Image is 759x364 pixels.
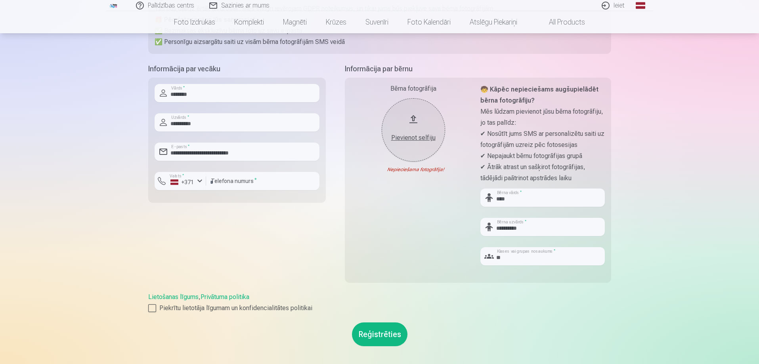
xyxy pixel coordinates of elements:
[109,3,118,8] img: /fa1
[148,63,326,74] h5: Informācija par vecāku
[148,303,611,313] label: Piekrītu lietotāja līgumam un konfidencialitātes politikai
[225,11,273,33] a: Komplekti
[170,178,194,186] div: +371
[480,162,605,184] p: ✔ Ātrāk atrast un sašķirot fotogrāfijas, tādējādi paātrinot apstrādes laiku
[480,151,605,162] p: ✔ Nepajaukt bērnu fotogrāfijas grupā
[527,11,595,33] a: All products
[390,133,437,143] div: Pievienot selfiju
[382,98,445,162] button: Pievienot selfiju
[201,293,249,301] a: Privātuma politika
[480,106,605,128] p: Mēs lūdzam pievienot jūsu bērna fotogrāfiju, jo tas palīdz:
[352,322,407,346] button: Reģistrēties
[356,11,398,33] a: Suvenīri
[155,172,206,190] button: Valsts*+371
[155,36,605,48] p: ✅ Personīgu aizsargātu saiti uz visām bērna fotogrāfijām SMS veidā
[480,86,598,104] strong: 🧒 Kāpēc nepieciešams augšupielādēt bērna fotogrāfiju?
[148,293,199,301] a: Lietošanas līgums
[480,128,605,151] p: ✔ Nosūtīt jums SMS ar personalizētu saiti uz fotogrāfijām uzreiz pēc fotosesijas
[460,11,527,33] a: Atslēgu piekariņi
[164,11,225,33] a: Foto izdrukas
[345,63,611,74] h5: Informācija par bērnu
[351,166,476,173] div: Nepieciešama fotogrāfija!
[398,11,460,33] a: Foto kalendāri
[148,292,611,313] div: ,
[273,11,316,33] a: Magnēti
[167,173,187,179] label: Valsts
[316,11,356,33] a: Krūzes
[351,84,476,93] div: Bērna fotogrāfija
